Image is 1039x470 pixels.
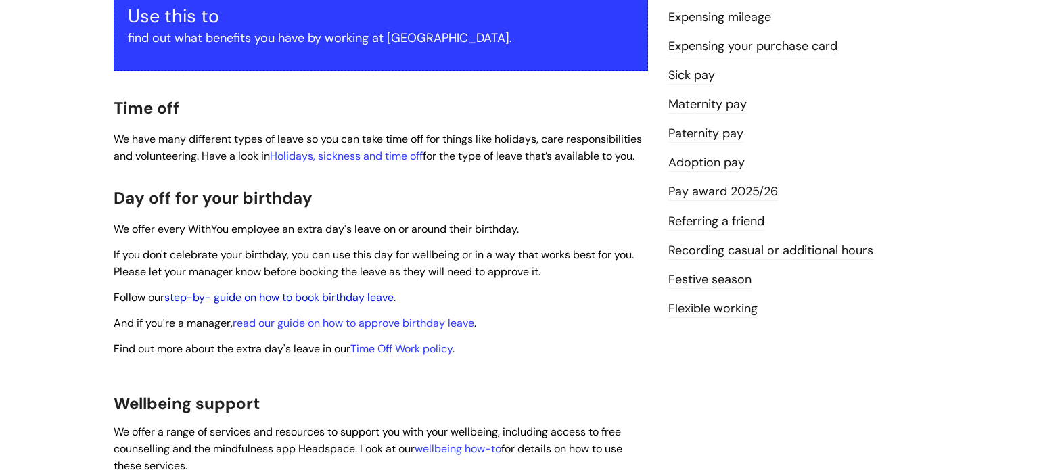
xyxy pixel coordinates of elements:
a: read our guide on how to approve birthday leave [233,316,474,330]
a: Recording casual or additional hours [668,242,873,260]
a: Flexible working [668,300,758,318]
a: Sick pay [668,67,715,85]
a: Festive season [668,271,752,289]
a: Expensing your purchase card [668,38,837,55]
h3: Use this to [128,5,634,27]
span: We have many different types of leave so you can take time off for things like holidays, care res... [114,132,642,163]
span: Day off for your birthday [114,187,313,208]
a: step-by- guide on how to book birthday leave [164,290,394,304]
a: Maternity pay [668,96,747,114]
p: find out what benefits you have by working at [GEOGRAPHIC_DATA]. [128,27,634,49]
span: Time off [114,97,179,118]
span: Follow our . [114,290,396,304]
a: Time Off Work policy [350,342,453,356]
a: wellbeing how-to [415,442,501,456]
a: Expensing mileage [668,9,771,26]
a: Holidays, sickness and time off [270,149,423,163]
span: And if you're a manager, . [114,316,476,330]
a: Pay award 2025/26 [668,183,778,201]
span: If you don't celebrate your birthday, you can use this day for wellbeing or in a way that works b... [114,248,634,279]
span: Wellbeing support [114,393,260,414]
a: Referring a friend [668,213,764,231]
span: We offer every WithYou employee an extra day's leave on or around their birthday. [114,222,519,236]
a: Paternity pay [668,125,743,143]
span: Find out more about the extra day's leave in our . [114,342,455,356]
a: Adoption pay [668,154,745,172]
